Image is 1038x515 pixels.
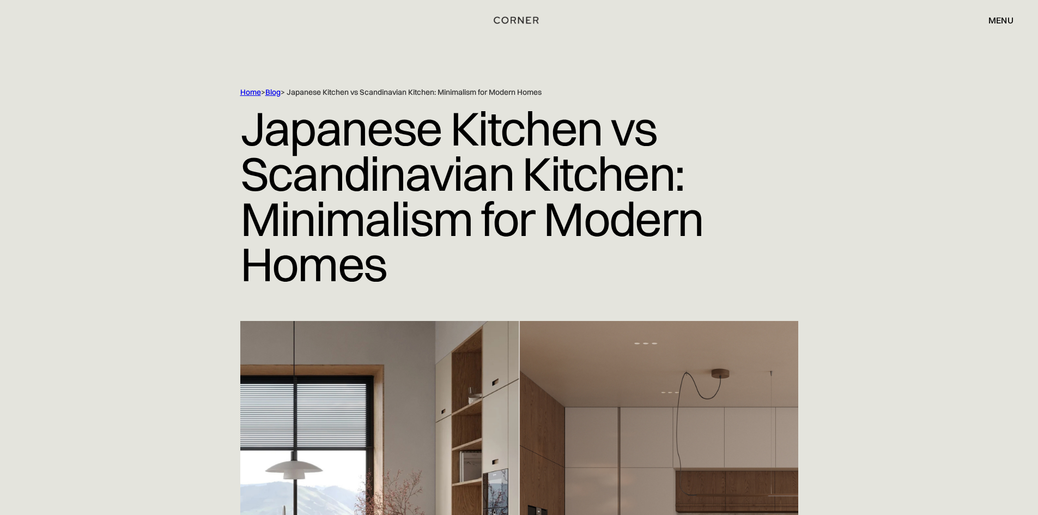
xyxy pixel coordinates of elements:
a: Blog [265,87,281,97]
div: menu [988,16,1013,25]
div: menu [978,11,1013,29]
a: home [481,13,558,27]
div: > > Japanese Kitchen vs Scandinavian Kitchen: Minimalism for Modern Homes [240,87,752,98]
h1: Japanese Kitchen vs Scandinavian Kitchen: Minimalism for Modern Homes [240,98,798,295]
a: Home [240,87,261,97]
